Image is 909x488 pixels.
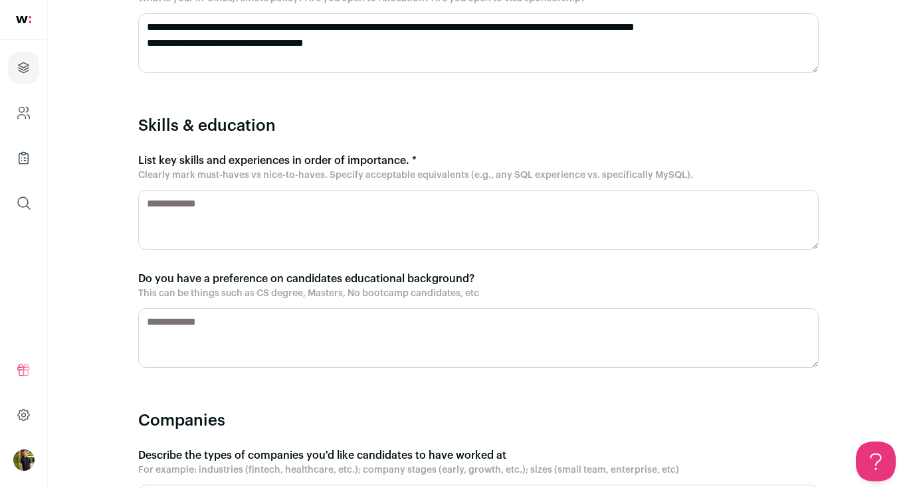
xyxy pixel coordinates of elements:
[138,169,819,182] p: Clearly mark must-haves vs nice-to-haves. Specify acceptable equivalents (e.g., any SQL experienc...
[138,463,819,477] p: For example: industries (fintech, healthcare, etc.); company stages (early, growth, etc.); sizes ...
[8,97,39,129] a: Company and ATS Settings
[138,155,417,166] span: List key skills and experiences in order of importance. *
[13,449,35,471] button: Open dropdown
[138,116,819,137] h2: Skills & education
[856,442,896,481] iframe: Help Scout Beacon - Open
[138,410,819,432] h2: Companies
[16,16,31,23] img: wellfound-shorthand-0d5821cbd27db2630d0214b213865d53afaa358527fdda9d0ea32b1df1b89c2c.svg
[138,450,506,461] span: Describe the types of companies you'd like candidates to have worked at
[8,142,39,174] a: Company Lists
[13,449,35,471] img: 20078142-medium_jpg
[138,287,819,300] p: This can be things such as CS degree, Masters, No bootcamp candidates, etc
[8,52,39,84] a: Projects
[138,274,474,284] span: Do you have a preference on candidates educational background?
